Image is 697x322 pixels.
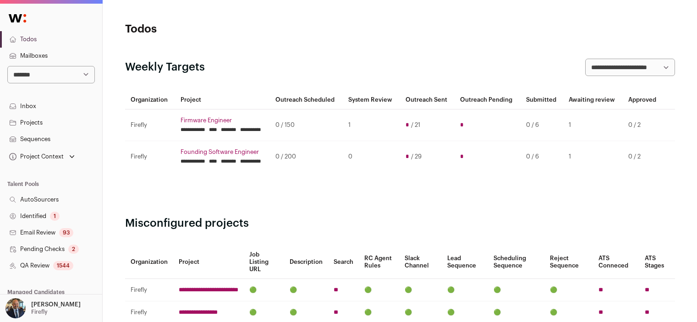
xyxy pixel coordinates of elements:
[125,109,175,141] td: Firefly
[563,91,623,109] th: Awaiting review
[623,109,663,141] td: 0 / 2
[455,91,520,109] th: Outreach Pending
[175,91,270,109] th: Project
[244,246,285,279] th: Job Listing URL
[488,279,544,301] td: 🟢
[623,91,663,109] th: Approved
[544,246,593,279] th: Reject Sequence
[173,246,244,279] th: Project
[411,121,420,129] span: / 21
[399,246,442,279] th: Slack Channel
[563,109,623,141] td: 1
[53,261,73,270] div: 1544
[343,109,400,141] td: 1
[125,60,205,75] h2: Weekly Targets
[639,246,675,279] th: ATS Stages
[521,91,564,109] th: Submitted
[125,91,175,109] th: Organization
[563,141,623,173] td: 1
[7,153,64,160] div: Project Context
[521,141,564,173] td: 0 / 6
[125,22,308,37] h1: Todos
[50,212,60,221] div: 1
[31,308,48,316] p: Firefly
[411,153,422,160] span: / 29
[359,246,399,279] th: RC Agent Rules
[4,298,82,318] button: Open dropdown
[68,245,79,254] div: 2
[270,141,343,173] td: 0 / 200
[343,141,400,173] td: 0
[328,246,359,279] th: Search
[399,279,442,301] td: 🟢
[59,228,73,237] div: 93
[181,117,265,124] a: Firmware Engineer
[125,141,175,173] td: Firefly
[544,279,593,301] td: 🟢
[359,279,399,301] td: 🟢
[5,298,26,318] img: 18202275-medium_jpg
[181,148,265,156] a: Founding Software Engineer
[270,109,343,141] td: 0 / 150
[31,301,81,308] p: [PERSON_NAME]
[125,246,173,279] th: Organization
[244,279,285,301] td: 🟢
[442,246,488,279] th: Lead Sequence
[284,279,328,301] td: 🟢
[270,91,343,109] th: Outreach Scheduled
[7,150,77,163] button: Open dropdown
[593,246,639,279] th: ATS Conneced
[521,109,564,141] td: 0 / 6
[400,91,455,109] th: Outreach Sent
[488,246,544,279] th: Scheduling Sequence
[343,91,400,109] th: System Review
[125,216,675,231] h2: Misconfigured projects
[442,279,488,301] td: 🟢
[284,246,328,279] th: Description
[125,279,173,301] td: Firefly
[623,141,663,173] td: 0 / 2
[4,9,31,27] img: Wellfound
